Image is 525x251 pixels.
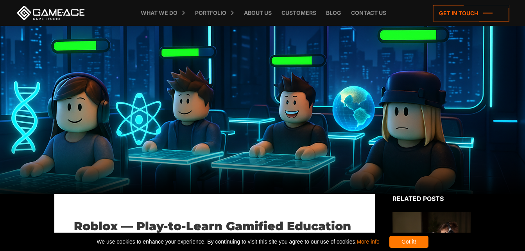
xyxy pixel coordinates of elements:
span: We use cookies to enhance your experience. By continuing to visit this site you agree to our use ... [97,236,379,248]
div: Related posts [392,194,471,203]
a: More info [357,238,379,245]
h1: Roblox — Play-to-Learn Gamified Education [74,219,355,233]
a: Get in touch [433,5,509,22]
div: Got it! [389,236,428,248]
